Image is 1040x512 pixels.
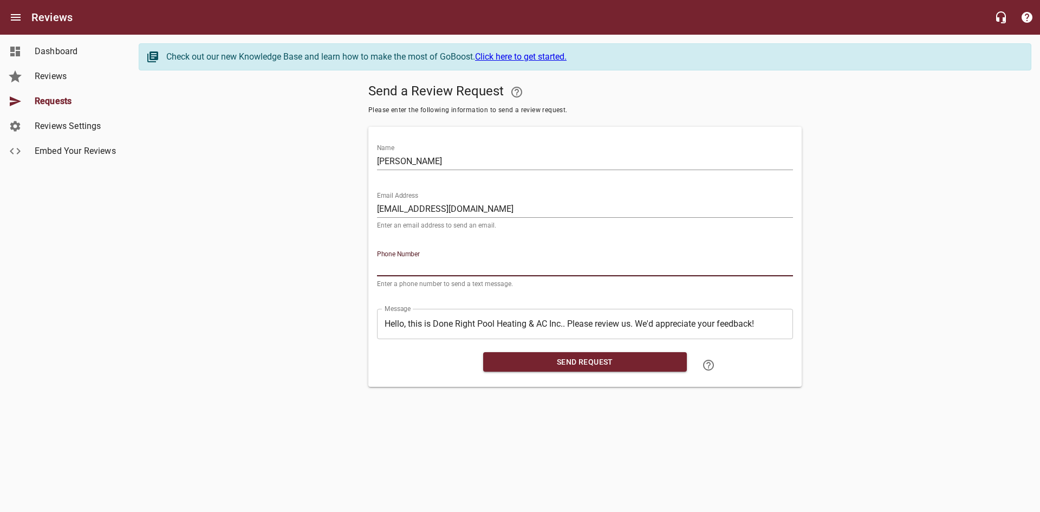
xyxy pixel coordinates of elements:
[377,222,793,229] p: Enter an email address to send an email.
[3,4,29,30] button: Open drawer
[31,9,73,26] h6: Reviews
[377,192,418,199] label: Email Address
[35,145,117,158] span: Embed Your Reviews
[988,4,1014,30] button: Live Chat
[368,79,802,105] h5: Send a Review Request
[35,45,117,58] span: Dashboard
[368,105,802,116] span: Please enter the following information to send a review request.
[35,70,117,83] span: Reviews
[695,352,721,378] a: Learn how to "Send a Review Request"
[35,95,117,108] span: Requests
[166,50,1020,63] div: Check out our new Knowledge Base and learn how to make the most of GoBoost.
[492,355,678,369] span: Send Request
[483,352,687,372] button: Send Request
[504,79,530,105] a: Your Google or Facebook account must be connected to "Send a Review Request"
[1014,4,1040,30] button: Support Portal
[377,281,793,287] p: Enter a phone number to send a text message.
[377,145,394,151] label: Name
[35,120,117,133] span: Reviews Settings
[385,319,785,329] textarea: Hello, this is Done Right Pool Heating & AC Inc.. Please review us. We'd appreciate your feedback!
[475,51,567,62] a: Click here to get started.
[377,251,420,257] label: Phone Number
